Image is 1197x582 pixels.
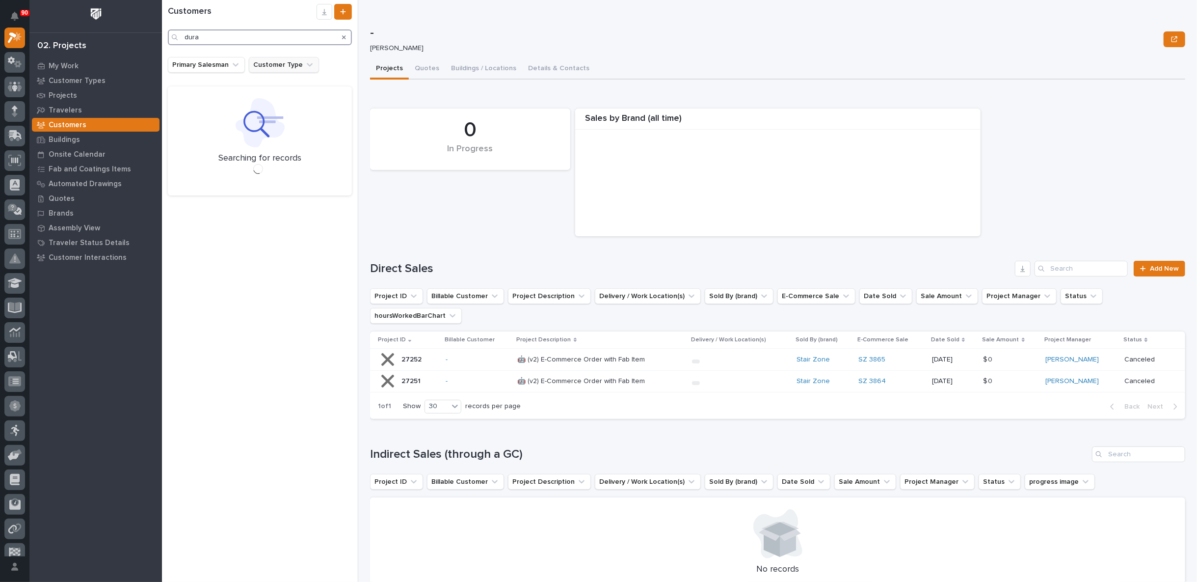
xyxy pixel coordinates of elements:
a: Stair Zone [797,377,830,386]
button: Buildings / Locations [445,59,522,80]
a: Add New [1134,261,1185,277]
button: Notifications [4,6,25,27]
button: Details & Contacts [522,59,595,80]
p: $ 0 [984,375,995,386]
div: In Progress [387,144,554,165]
button: Project Description [508,474,591,490]
input: Search [1092,446,1185,462]
p: 1 of 1 [370,394,399,418]
a: [PERSON_NAME] [1045,377,1099,386]
p: E-Commerce Sale [857,334,908,345]
div: Sales by Brand (all time) [575,113,981,130]
p: Project Manager [1044,334,1091,345]
button: Date Sold [859,288,912,304]
div: Notifications90 [12,12,25,28]
a: - [446,356,448,364]
button: Project Manager [900,474,975,490]
p: Buildings [49,136,80,144]
a: Brands [29,206,162,221]
p: Date Sold [931,334,959,345]
input: Search [1035,261,1128,277]
p: Canceled [1124,356,1170,364]
a: Assembly View [29,221,162,235]
h1: Direct Sales [370,262,1011,276]
a: Customer Interactions [29,250,162,265]
p: Customers [49,121,86,130]
p: Fab and Coatings Items [49,165,131,174]
p: Canceled [1124,377,1170,386]
h1: Indirect Sales (through a GC) [370,447,1088,462]
img: Workspace Logo [87,5,105,23]
p: $ 0 [984,354,995,364]
a: Travelers [29,103,162,117]
p: [DATE] [932,377,976,386]
a: My Work [29,58,162,73]
button: Status [979,474,1021,490]
p: Project ID [378,334,406,345]
a: SZ 3864 [858,377,886,386]
button: Delivery / Work Location(s) [595,288,701,304]
button: Quotes [409,59,445,80]
p: 90 [22,9,28,16]
p: No records [382,564,1173,575]
p: Status [1123,334,1142,345]
h1: Customers [168,6,317,17]
p: Travelers [49,106,82,115]
tr: 2725227252 - 🤖 (v2) E-Commerce Order with Fab Item🤖 (v2) E-Commerce Order with Fab Item Stair Zon... [370,349,1185,370]
button: Back [1102,402,1144,411]
button: hoursWorkedBarChart [370,308,462,324]
a: Onsite Calendar [29,147,162,162]
p: Traveler Status Details [49,239,130,248]
a: Buildings [29,132,162,147]
button: Next [1144,402,1185,411]
p: Assembly View [49,224,100,233]
p: Projects [49,91,77,100]
button: Customer Type [249,57,319,73]
button: Sold By (brand) [705,474,773,490]
button: Projects [370,59,409,80]
p: [PERSON_NAME] [370,44,1156,53]
p: Billable Customer [445,334,495,345]
p: records per page [465,402,521,411]
p: 🤖 (v2) E-Commerce Order with Fab Item [518,375,647,386]
div: 30 [425,401,449,412]
a: Customers [29,117,162,132]
div: 0 [387,118,554,142]
a: Customer Types [29,73,162,88]
button: Billable Customer [427,288,504,304]
button: Project Manager [982,288,1057,304]
button: E-Commerce Sale [777,288,855,304]
p: 🤖 (v2) E-Commerce Order with Fab Item [518,354,647,364]
button: Sale Amount [916,288,978,304]
a: Traveler Status Details [29,235,162,250]
button: Delivery / Work Location(s) [595,474,701,490]
button: Billable Customer [427,474,504,490]
a: Stair Zone [797,356,830,364]
a: Fab and Coatings Items [29,162,162,176]
a: - [446,377,448,386]
p: 27252 [401,354,424,364]
p: Sold By (brand) [796,334,838,345]
a: SZ 3865 [858,356,885,364]
p: Onsite Calendar [49,150,106,159]
p: Brands [49,209,74,218]
p: - [370,26,1160,40]
a: Quotes [29,191,162,206]
p: Customer Types [49,77,106,85]
button: Project ID [370,474,423,490]
div: Search [168,29,352,45]
p: Quotes [49,194,75,203]
a: [PERSON_NAME] [1045,356,1099,364]
p: Delivery / Work Location(s) [691,334,766,345]
button: progress image [1025,474,1095,490]
button: Sale Amount [834,474,896,490]
p: Sale Amount [983,334,1019,345]
a: Automated Drawings [29,176,162,191]
button: Project ID [370,288,423,304]
button: Sold By (brand) [705,288,773,304]
span: Add New [1150,265,1179,272]
button: Status [1061,288,1103,304]
tr: 2725127251 - 🤖 (v2) E-Commerce Order with Fab Item🤖 (v2) E-Commerce Order with Fab Item Stair Zon... [370,370,1185,392]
